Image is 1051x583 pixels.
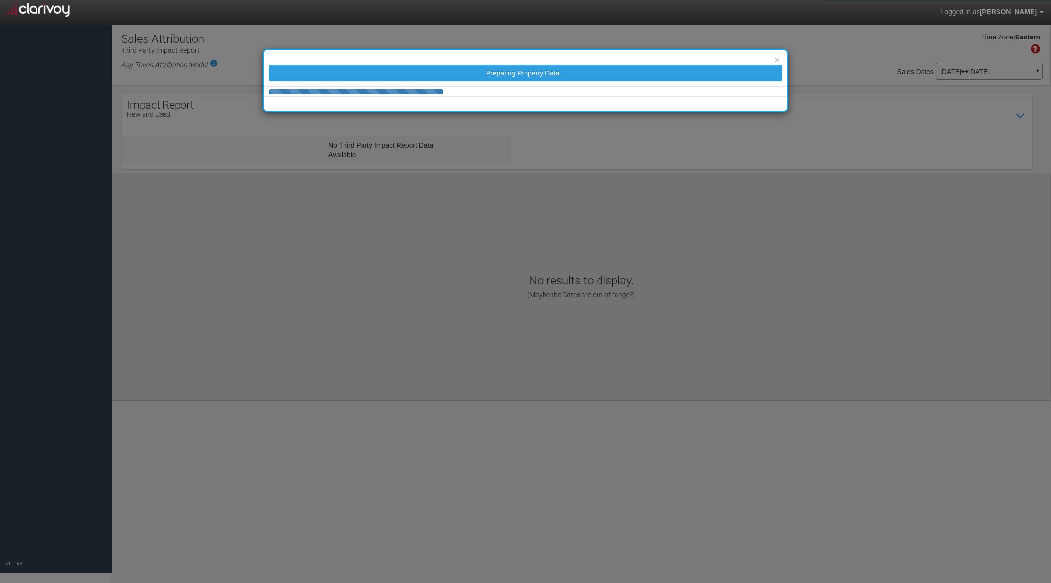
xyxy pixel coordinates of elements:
a: Logged in as[PERSON_NAME] [933,0,1051,24]
span: Logged in as [941,8,979,16]
button: Preparing Property Data... [269,65,782,81]
span: Preparing Property Data... [486,69,565,77]
span: [PERSON_NAME] [980,8,1037,16]
button: × [774,55,780,65]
